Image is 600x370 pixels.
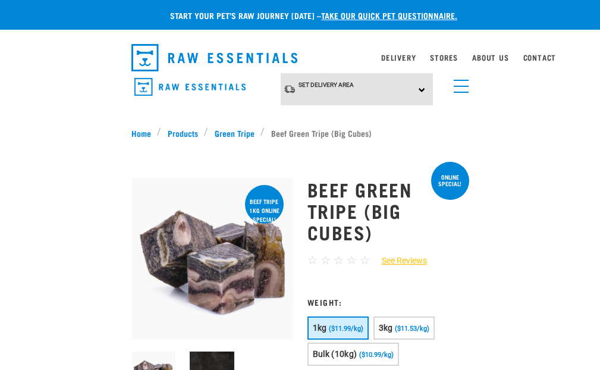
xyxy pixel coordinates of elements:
[360,253,370,267] span: ☆
[131,127,469,139] nav: breadcrumbs
[448,73,469,94] a: menu
[208,127,260,139] a: Green Tripe
[321,253,331,267] span: ☆
[370,255,427,267] a: See Reviews
[131,178,293,340] img: 1044 Green Tripe Beef
[373,316,435,340] button: 3kg ($11.53/kg)
[307,253,318,267] span: ☆
[379,323,393,333] span: 3kg
[347,253,357,267] span: ☆
[131,44,298,71] img: Raw Essentials Logo
[381,55,416,59] a: Delivery
[307,343,399,366] button: Bulk (10kg) ($10.99/kg)
[313,323,327,333] span: 1kg
[161,127,204,139] a: Products
[359,351,394,359] span: ($10.99/kg)
[329,325,363,333] span: ($11.99/kg)
[313,349,357,359] span: Bulk (10kg)
[321,13,457,17] a: take our quick pet questionnaire.
[430,55,458,59] a: Stores
[307,316,369,340] button: 1kg ($11.99/kg)
[284,84,296,94] img: van-moving.png
[307,178,469,243] h1: Beef Green Tripe (Big Cubes)
[472,55,508,59] a: About Us
[307,297,469,306] h3: Weight:
[131,127,158,139] a: Home
[134,78,246,96] img: Raw Essentials Logo
[299,81,354,88] span: Set Delivery Area
[523,55,557,59] a: Contact
[334,253,344,267] span: ☆
[122,39,479,76] nav: dropdown navigation
[395,325,429,333] span: ($11.53/kg)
